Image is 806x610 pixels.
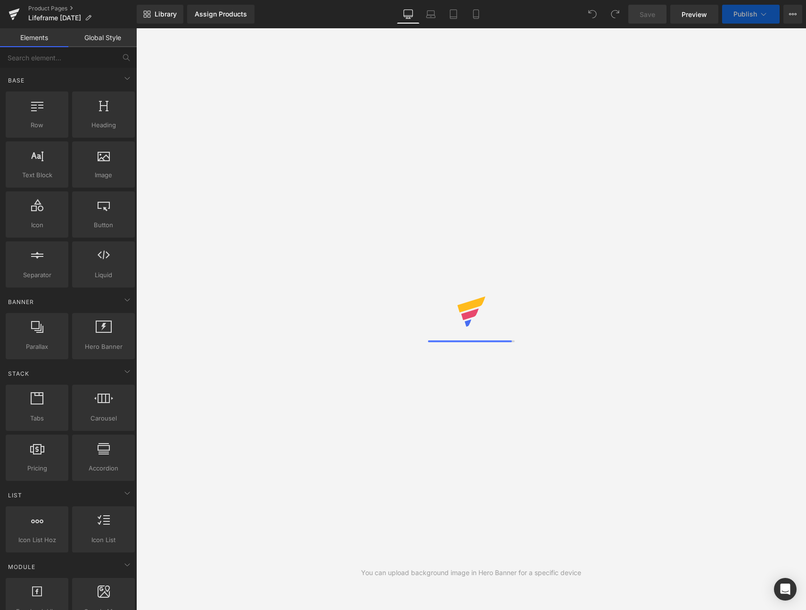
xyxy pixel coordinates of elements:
span: Liquid [75,270,132,280]
a: Tablet [442,5,465,24]
span: Button [75,220,132,230]
span: Carousel [75,413,132,423]
span: Publish [733,10,757,18]
span: Hero Banner [75,342,132,352]
button: Publish [722,5,780,24]
span: Text Block [8,170,66,180]
span: Module [7,562,36,571]
span: Stack [7,369,30,378]
span: Accordion [75,463,132,473]
span: Pricing [8,463,66,473]
span: Library [155,10,177,18]
span: Base [7,76,25,85]
span: Separator [8,270,66,280]
span: Lifeframe [DATE] [28,14,81,22]
a: Product Pages [28,5,137,12]
span: List [7,491,23,500]
a: Preview [670,5,718,24]
a: Laptop [419,5,442,24]
a: Global Style [68,28,137,47]
span: Tabs [8,413,66,423]
a: Desktop [397,5,419,24]
span: Parallax [8,342,66,352]
span: Banner [7,297,35,306]
span: Save [640,9,655,19]
div: Open Intercom Messenger [774,578,797,601]
div: Assign Products [195,10,247,18]
a: Mobile [465,5,487,24]
span: Row [8,120,66,130]
span: Heading [75,120,132,130]
a: New Library [137,5,183,24]
div: You can upload background image in Hero Banner for a specific device [361,568,581,578]
span: Image [75,170,132,180]
span: Icon [8,220,66,230]
button: Undo [583,5,602,24]
span: Icon List [75,535,132,545]
button: More [783,5,802,24]
span: Preview [682,9,707,19]
span: Icon List Hoz [8,535,66,545]
button: Redo [606,5,625,24]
